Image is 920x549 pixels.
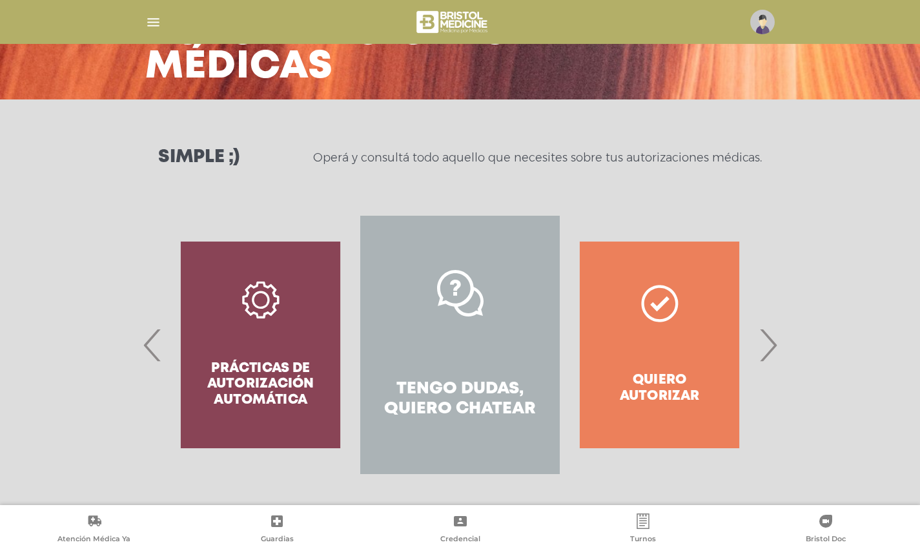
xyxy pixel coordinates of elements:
[735,513,917,546] a: Bristol Doc
[383,379,537,419] h4: Tengo dudas, quiero chatear
[145,17,508,84] h3: Autorizaciones médicas
[750,10,775,34] img: profile-placeholder.svg
[440,534,480,546] span: Credencial
[630,534,656,546] span: Turnos
[57,534,130,546] span: Atención Médica Ya
[140,310,165,380] span: Previous
[158,149,240,167] h3: Simple ;)
[755,310,781,380] span: Next
[414,6,491,37] img: bristol-medicine-blanco.png
[806,534,846,546] span: Bristol Doc
[3,513,185,546] a: Atención Médica Ya
[369,513,551,546] a: Credencial
[185,513,368,546] a: Guardias
[551,513,734,546] a: Turnos
[360,216,560,474] a: Tengo dudas, quiero chatear
[313,150,762,165] p: Operá y consultá todo aquello que necesites sobre tus autorizaciones médicas.
[261,534,294,546] span: Guardias
[145,14,161,30] img: Cober_menu-lines-white.svg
